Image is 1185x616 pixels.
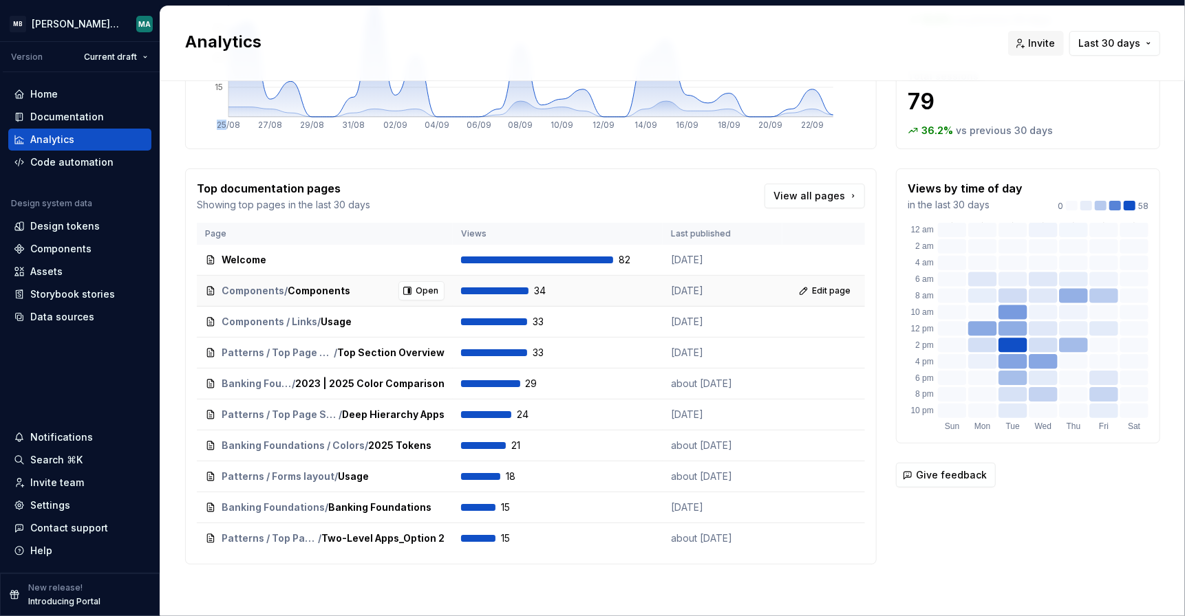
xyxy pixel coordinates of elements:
p: 79 [908,88,1149,115]
div: Storybook stories [30,287,115,301]
p: Views by time of day [908,180,1023,197]
text: Fri [1099,421,1109,431]
p: [DATE] [671,408,774,421]
div: Search ⌘K [30,453,83,467]
a: Storybook stories [8,283,151,305]
button: Last 30 days [1069,31,1160,56]
div: Components [30,242,92,256]
div: Invite team [30,476,84,489]
text: 4 am [915,258,934,267]
a: Analytics [8,129,151,151]
tspan: 04/09 [425,120,449,130]
th: Page [197,223,453,245]
span: 2025 Tokens [368,439,431,452]
span: Components [222,284,284,298]
text: 2 am [915,241,934,251]
tspan: 06/09 [467,120,491,130]
p: [DATE] [671,346,774,360]
tspan: 27/08 [258,120,282,130]
div: Analytics [30,133,74,146]
button: Current draft [78,47,154,67]
tspan: 22/09 [801,120,824,130]
div: Version [11,52,43,63]
span: 24 [517,408,553,421]
tspan: 12/09 [593,120,615,130]
text: 6 pm [915,373,934,383]
span: Give feedback [916,468,987,482]
span: Patterns / Forms layout [222,470,334,483]
span: Patterns / Top Page Section [222,346,334,360]
div: Data sources [30,310,94,324]
span: Open [416,285,438,296]
span: Edit page [812,285,851,296]
tspan: 16/09 [676,120,698,130]
text: Sun [945,421,959,431]
span: Invite [1028,36,1055,50]
text: Tue [1006,421,1021,431]
span: Deep Hierarchy Apps [342,408,445,421]
p: vs previous 30 days [956,124,1053,137]
span: / [284,284,288,298]
a: Components [8,238,151,260]
span: Current draft [84,52,137,63]
tspan: 02/09 [383,120,407,130]
tspan: 25/08 [217,120,240,130]
span: / [365,439,368,452]
p: 0 [1058,201,1063,212]
div: Code automation [30,155,114,169]
span: Patterns / Top Page Section [222,531,318,545]
span: 15 [501,531,537,545]
tspan: 08/09 [508,120,533,130]
tspan: 10/09 [551,120,573,130]
p: about [DATE] [671,470,774,483]
span: Last 30 days [1078,36,1140,50]
p: 36.2 % [921,124,953,137]
a: Home [8,83,151,105]
p: [DATE] [671,284,774,298]
span: / [325,500,328,514]
th: Views [453,223,663,245]
text: 10 pm [911,406,934,416]
p: Top documentation pages [197,180,370,197]
span: / [318,531,321,545]
text: 2 pm [915,340,934,350]
button: Invite [1008,31,1064,56]
tspan: 14/09 [634,120,657,130]
a: Data sources [8,306,151,328]
p: [DATE] [671,253,774,267]
a: Settings [8,494,151,516]
button: Notifications [8,426,151,448]
span: Banking Foundations / Colors [222,377,292,390]
div: Documentation [30,110,104,124]
h2: Analytics [185,31,992,53]
div: 58 [1058,201,1149,212]
span: 34 [534,284,570,298]
p: New release! [28,582,83,593]
span: 2023 | 2025 Color Comparison [295,377,445,390]
text: 12 am [911,225,934,235]
tspan: 20/09 [759,120,783,130]
span: 21 [511,439,547,452]
p: [DATE] [671,500,774,514]
p: about [DATE] [671,439,774,452]
span: 33 [533,315,568,329]
span: Banking Foundations / Colors [222,439,365,452]
a: Edit page [795,281,857,300]
text: 12 pm [911,324,934,333]
span: Two-Level Apps_Option 2 [321,531,445,545]
div: Notifications [30,430,93,444]
tspan: 31/08 [342,120,365,130]
span: Top Section Overview [337,346,445,360]
span: 18 [506,470,542,483]
button: Search ⌘K [8,449,151,471]
span: Usage [321,315,352,329]
p: about [DATE] [671,377,774,390]
span: Welcome [222,253,266,267]
span: 33 [533,346,568,360]
span: Banking Foundations [222,500,325,514]
p: Showing top pages in the last 30 days [197,198,370,212]
a: Documentation [8,106,151,128]
p: about [DATE] [671,531,774,545]
span: View all pages [773,189,845,203]
span: Patterns / Top Page Section [222,408,339,421]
